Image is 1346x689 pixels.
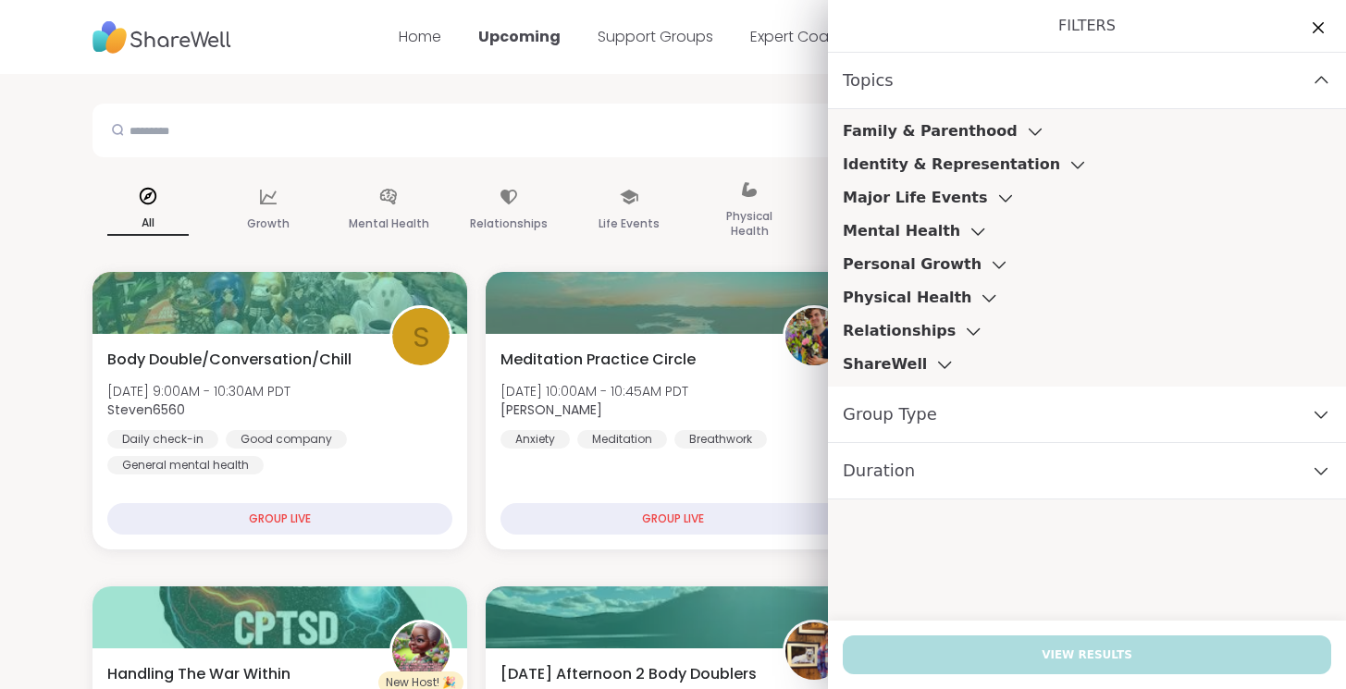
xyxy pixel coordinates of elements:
[93,12,231,63] img: ShareWell Nav Logo
[843,120,1018,142] h3: Family & Parenthood
[843,287,971,309] h3: Physical Health
[500,400,602,419] b: [PERSON_NAME]
[843,353,927,375] h3: ShareWell
[843,401,937,427] span: Group Type
[785,622,843,680] img: AmberWolffWizard
[598,26,713,47] a: Support Groups
[750,26,870,47] a: Expert Coaching
[599,213,660,235] p: Life Events
[107,503,452,535] div: GROUP LIVE
[107,430,218,449] div: Daily check-in
[413,315,430,359] span: S
[470,213,548,235] p: Relationships
[500,349,696,371] span: Meditation Practice Circle
[843,187,988,209] h3: Major Life Events
[843,154,1060,176] h3: Identity & Representation
[843,15,1331,37] h1: Filters
[843,220,960,242] h3: Mental Health
[107,349,352,371] span: Body Double/Conversation/Chill
[500,430,570,449] div: Anxiety
[478,26,561,47] a: Upcoming
[107,400,185,419] b: Steven6560
[107,382,290,400] span: [DATE] 9:00AM - 10:30AM PDT
[107,212,189,236] p: All
[107,456,264,474] div: General mental health
[709,205,790,242] p: Physical Health
[843,635,1331,674] button: View Results
[500,503,846,535] div: GROUP LIVE
[247,213,290,235] p: Growth
[500,382,688,400] span: [DATE] 10:00AM - 10:45AM PDT
[107,663,290,685] span: Handling The War Within
[577,430,667,449] div: Meditation
[843,320,956,342] h3: Relationships
[785,308,843,365] img: Nicholas
[1042,646,1132,663] span: View Results
[226,430,347,449] div: Good company
[399,26,441,47] a: Home
[843,68,894,93] span: Topics
[843,253,982,276] h3: Personal Growth
[392,622,450,680] img: nanny
[349,213,429,235] p: Mental Health
[674,430,767,449] div: Breathwork
[843,458,915,484] span: Duration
